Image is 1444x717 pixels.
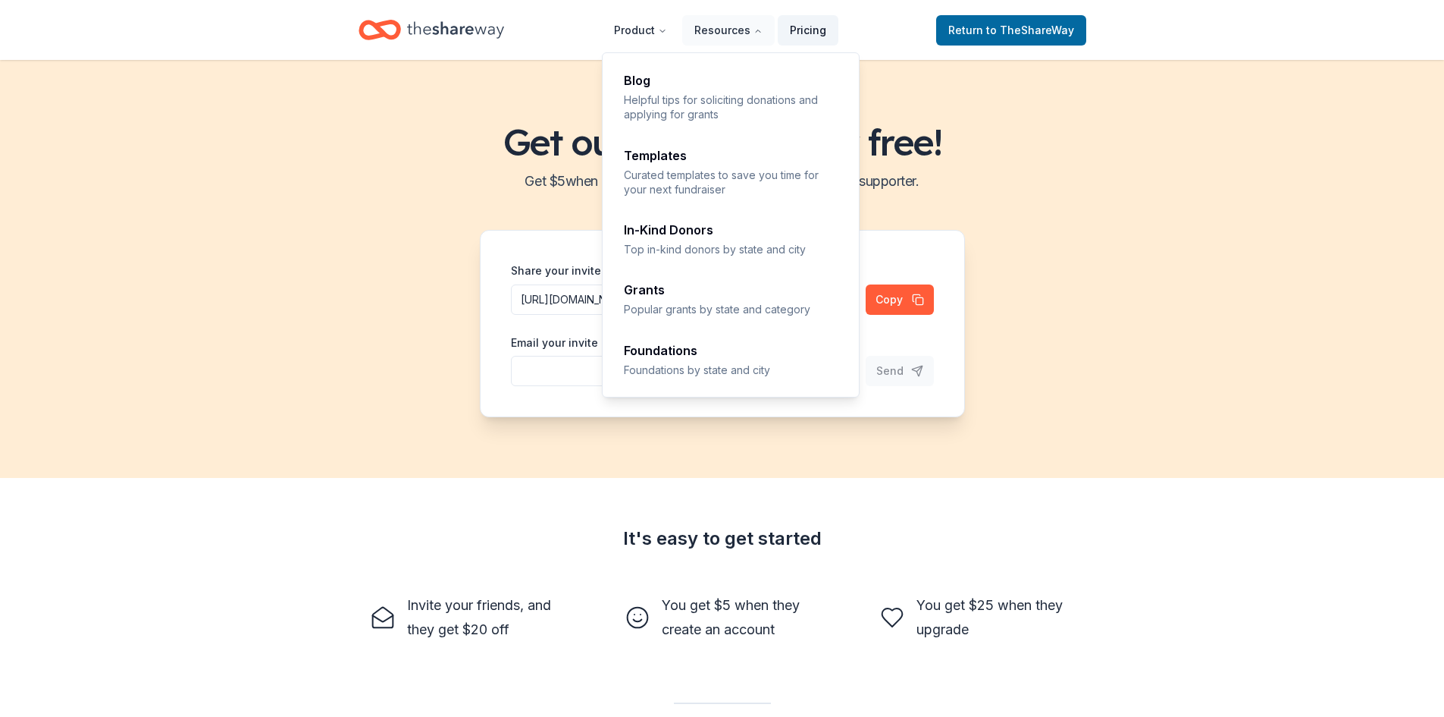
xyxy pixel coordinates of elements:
p: Foundations by state and city [624,363,839,377]
nav: Main [602,12,838,48]
p: Helpful tips for soliciting donations and applying for grants [624,93,839,122]
div: Foundations [624,344,839,357]
span: to TheShareWay [986,24,1074,36]
span: Return [948,21,1074,39]
label: Share your invite link [511,263,623,278]
div: Grants [624,284,839,296]
div: Templates [624,149,839,162]
p: Popular grants by state and category [624,302,839,316]
a: TemplatesCurated templates to save you time for your next fundraiser [615,140,848,206]
button: Resources [682,15,775,46]
div: Resources [603,53,860,398]
div: You get $25 when they upgrade [916,593,1074,642]
a: Pricing [778,15,838,46]
a: Returnto TheShareWay [936,15,1086,46]
div: In-Kind Donors [624,224,839,236]
div: Blog [624,74,839,86]
a: In-Kind DonorsTop in-kind donors by state and city [615,215,848,266]
a: GrantsPopular grants by state and category [615,275,848,325]
a: BlogHelpful tips for soliciting donations and applying for grants [615,65,848,131]
h1: Get our paid plans for free! [18,121,1426,163]
div: You get $5 when they create an account [662,593,819,642]
h2: Get $ 5 when a friend signs up, $ 25 when they become a supporter. [18,169,1426,193]
a: Home [359,12,504,48]
p: Curated templates to save you time for your next fundraiser [624,168,839,197]
div: Invite your friends, and they get $20 off [407,593,565,642]
a: FoundationsFoundations by state and city [615,335,848,386]
label: Email your invite [511,335,598,351]
div: It's easy to get started [359,527,1086,551]
button: Product [602,15,679,46]
button: Copy [866,285,934,315]
p: Top in-kind donors by state and city [624,242,839,256]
